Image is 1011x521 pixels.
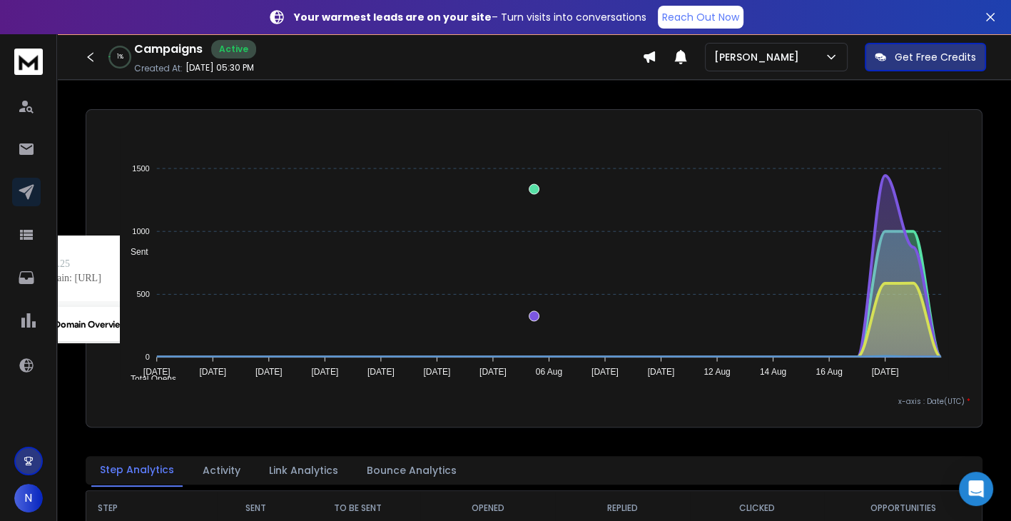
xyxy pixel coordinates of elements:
[134,41,203,58] h1: Campaigns
[865,43,986,71] button: Get Free Credits
[311,367,338,377] tspan: [DATE]
[14,49,43,75] img: logo
[591,367,619,377] tspan: [DATE]
[134,63,183,74] p: Created At:
[145,353,149,361] tspan: 0
[959,472,993,506] div: Open Intercom Messenger
[760,367,786,377] tspan: 14 Aug
[186,62,254,74] p: [DATE] 05:30 PM
[479,367,507,377] tspan: [DATE]
[211,40,256,59] div: Active
[294,10,646,24] p: – Turn visits into conversations
[98,396,970,407] p: x-axis : Date(UTC)
[14,484,43,512] button: N
[120,247,148,257] span: Sent
[714,50,805,64] p: [PERSON_NAME]
[423,367,450,377] tspan: [DATE]
[91,454,183,487] button: Step Analytics
[120,374,176,384] span: Total Opens
[703,367,730,377] tspan: 12 Aug
[136,290,149,298] tspan: 500
[142,83,153,94] img: tab_keywords_by_traffic_grey.svg
[132,164,149,173] tspan: 1500
[895,50,976,64] p: Get Free Credits
[648,367,675,377] tspan: [DATE]
[143,367,170,377] tspan: [DATE]
[260,455,347,486] button: Link Analytics
[39,83,50,94] img: tab_domain_overview_orange.svg
[40,23,70,34] div: v 4.0.25
[37,37,101,49] div: Domain: [URL]
[23,37,34,49] img: website_grey.svg
[255,367,283,377] tspan: [DATE]
[23,23,34,34] img: logo_orange.svg
[194,455,249,486] button: Activity
[117,53,123,61] p: 1 %
[658,6,743,29] a: Reach Out Now
[294,10,492,24] strong: Your warmest leads are on your site
[132,227,149,236] tspan: 1000
[367,367,395,377] tspan: [DATE]
[662,10,739,24] p: Reach Out Now
[872,367,899,377] tspan: [DATE]
[358,455,465,486] button: Bounce Analytics
[816,367,843,377] tspan: 16 Aug
[158,84,240,93] div: Keywords by Traffic
[199,367,226,377] tspan: [DATE]
[54,84,128,93] div: Domain Overview
[536,367,562,377] tspan: 06 Aug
